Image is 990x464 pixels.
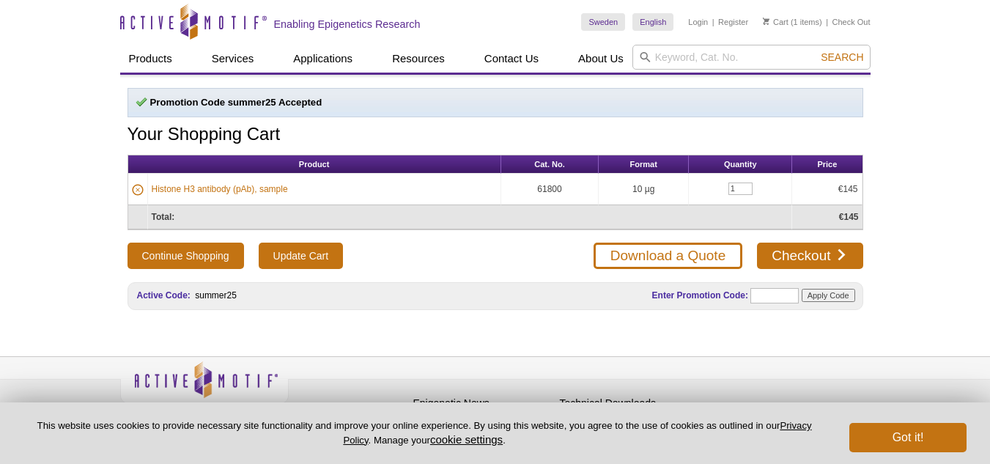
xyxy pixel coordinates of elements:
p: Promotion Code summer25 Accepted [136,96,855,109]
td: 61800 [501,174,599,205]
span: Cat. No. [534,160,565,169]
a: Privacy Policy [343,420,811,445]
input: Apply Code [802,289,855,302]
a: Contact Us [476,45,547,73]
span: Format [630,160,657,169]
li: summer25 [195,290,239,301]
p: This website uses cookies to provide necessary site functionality and improve your online experie... [23,419,825,447]
a: Services [203,45,263,73]
a: Cart [763,17,788,27]
a: Privacy Policy [296,395,353,417]
a: Products [120,45,181,73]
span: Product [299,160,330,169]
label: Active Code: [136,290,191,301]
a: Login [688,17,708,27]
a: About Us [569,45,632,73]
a: Sweden [581,13,625,31]
h1: Your Shopping Cart [128,125,863,146]
a: English [632,13,673,31]
strong: €145 [839,212,859,222]
button: Search [816,51,868,64]
li: | [826,13,828,31]
h4: Technical Downloads [560,397,699,410]
a: Download a Quote [594,243,742,269]
td: €145 [792,174,862,205]
a: Resources [383,45,454,73]
h4: Epigenetic News [413,397,553,410]
a: Applications [284,45,361,73]
h2: Enabling Epigenetics Research [274,18,421,31]
img: Your Cart [763,18,769,25]
label: Enter Promotion Code: [651,290,748,301]
li: (1 items) [763,13,822,31]
input: Keyword, Cat. No. [632,45,871,70]
input: Update Cart [259,243,343,269]
a: Checkout [757,243,862,269]
img: Active Motif, [120,357,289,416]
a: Histone H3 antibody (pAb), sample [152,183,288,196]
span: Price [817,160,837,169]
td: 10 µg [599,174,689,205]
a: Register [718,17,748,27]
button: cookie settings [430,433,503,446]
li: | [712,13,714,31]
span: Search [821,51,863,63]
table: Click to Verify - This site chose Symantec SSL for secure e-commerce and confidential communicati... [706,383,816,415]
button: Got it! [849,423,967,452]
a: Check Out [832,17,871,27]
strong: Total: [152,212,175,222]
span: Quantity [724,160,757,169]
button: Continue Shopping [128,243,244,269]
